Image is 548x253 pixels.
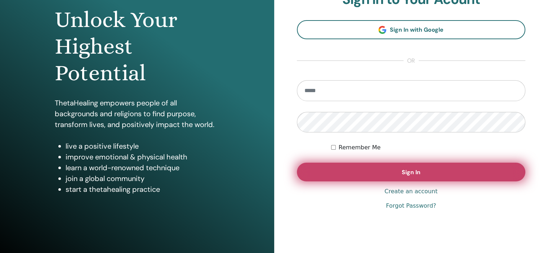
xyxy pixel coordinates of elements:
[66,141,219,152] li: live a positive lifestyle
[297,20,526,39] a: Sign In with Google
[339,143,381,152] label: Remember Me
[386,202,436,210] a: Forgot Password?
[66,173,219,184] li: join a global community
[384,187,437,196] a: Create an account
[390,26,444,33] span: Sign In with Google
[297,163,526,181] button: Sign In
[66,152,219,162] li: improve emotional & physical health
[55,98,219,130] p: ThetaHealing empowers people of all backgrounds and religions to find purpose, transform lives, a...
[66,162,219,173] li: learn a world-renowned technique
[55,6,219,87] h1: Unlock Your Highest Potential
[331,143,525,152] div: Keep me authenticated indefinitely or until I manually logout
[66,184,219,195] li: start a thetahealing practice
[402,168,420,176] span: Sign In
[404,57,419,65] span: or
